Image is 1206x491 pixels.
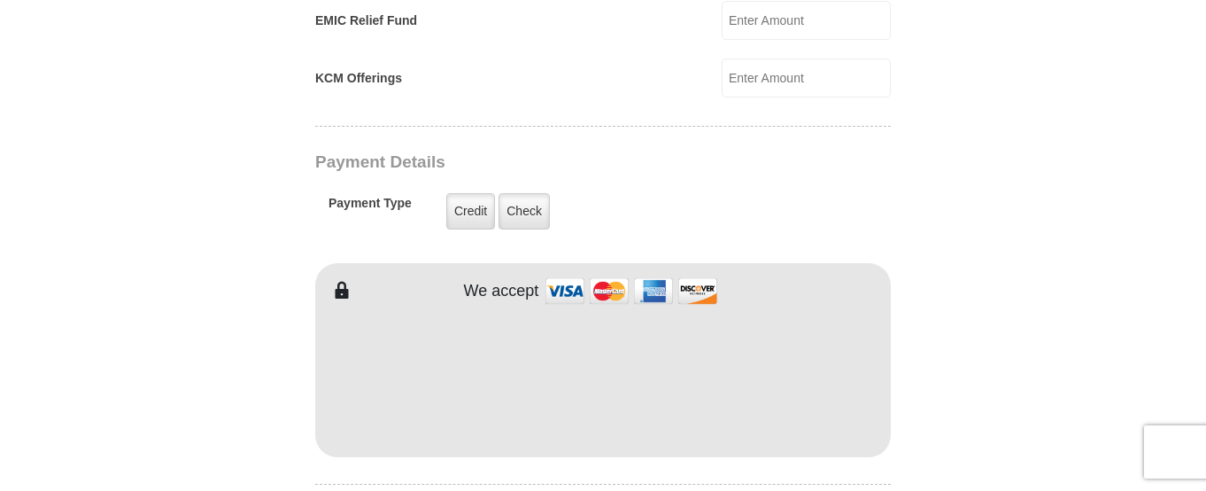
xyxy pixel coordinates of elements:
label: EMIC Relief Fund [315,12,417,30]
img: credit cards accepted [543,272,720,310]
input: Enter Amount [722,1,891,40]
h4: We accept [464,282,539,301]
h3: Payment Details [315,152,767,173]
label: Credit [446,193,495,230]
input: Enter Amount [722,58,891,97]
label: KCM Offerings [315,69,402,88]
h5: Payment Type [329,196,412,220]
label: Check [499,193,550,230]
